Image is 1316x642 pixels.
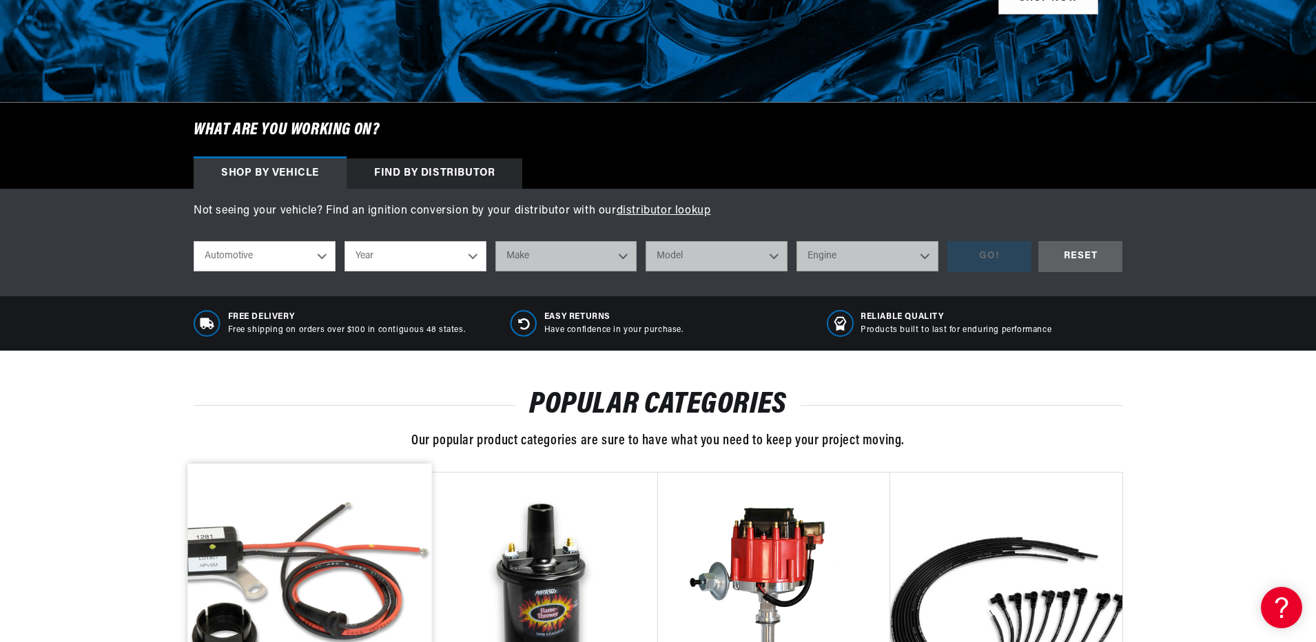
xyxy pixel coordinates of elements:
[345,241,486,271] select: Year
[194,392,1122,418] h2: POPULAR CATEGORIES
[617,205,711,216] a: distributor lookup
[544,311,683,323] span: Easy Returns
[544,324,683,336] p: Have confidence in your purchase.
[1038,241,1122,272] div: RESET
[861,324,1051,336] p: Products built to last for enduring performance
[194,203,1122,220] p: Not seeing your vehicle? Find an ignition conversion by your distributor with our
[796,241,938,271] select: Engine
[861,311,1051,323] span: RELIABLE QUALITY
[228,311,466,323] span: Free Delivery
[194,158,347,189] div: Shop by vehicle
[495,241,637,271] select: Make
[194,241,336,271] select: Ride Type
[228,324,466,336] p: Free shipping on orders over $100 in contiguous 48 states.
[159,103,1157,158] h6: What are you working on?
[411,434,905,448] span: Our popular product categories are sure to have what you need to keep your project moving.
[646,241,788,271] select: Model
[347,158,522,189] div: Find by Distributor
